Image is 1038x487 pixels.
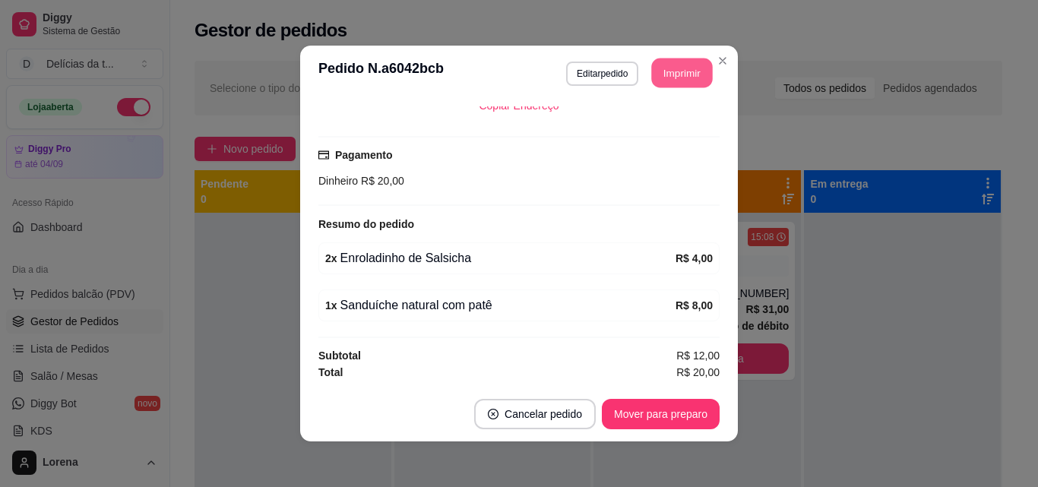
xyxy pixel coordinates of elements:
button: Editarpedido [566,62,638,86]
h3: Pedido N. a6042bcb [318,58,444,88]
span: R$ 20,00 [676,364,720,381]
strong: Pagamento [335,149,392,161]
button: Close [710,49,735,73]
strong: Resumo do pedido [318,218,414,230]
div: Sanduíche natural com patê [325,296,676,315]
span: Dinheiro [318,175,358,187]
span: credit-card [318,150,329,160]
strong: R$ 4,00 [676,252,713,264]
strong: Total [318,366,343,378]
button: close-circleCancelar pedido [474,399,596,429]
div: Enroladinho de Salsicha [325,249,676,267]
button: Imprimir [652,59,713,88]
strong: 2 x [325,252,337,264]
span: R$ 20,00 [358,175,404,187]
strong: 1 x [325,299,337,311]
button: Mover para preparo [602,399,720,429]
span: close-circle [488,409,498,419]
strong: R$ 8,00 [676,299,713,311]
strong: Subtotal [318,349,361,362]
span: R$ 12,00 [676,347,720,364]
